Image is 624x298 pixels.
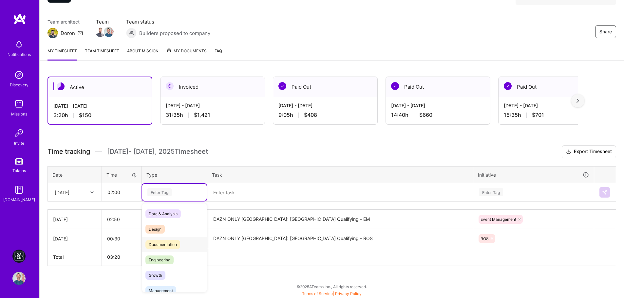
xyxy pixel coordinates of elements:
[208,210,472,228] textarea: DAZN ONLY [GEOGRAPHIC_DATA]: [GEOGRAPHIC_DATA] Qualifying - EM
[595,25,616,38] button: Share
[532,112,544,118] span: $701
[10,81,28,88] div: Discovery
[599,28,612,35] span: Share
[161,77,265,97] div: Invoiced
[85,47,119,61] a: Team timesheet
[391,112,485,118] div: 14:40 h
[104,27,114,37] img: Team Member Avatar
[145,209,181,218] span: Data & Analysis
[481,236,489,241] span: ROS
[278,82,286,90] img: Paid Out
[53,102,146,109] div: [DATE] - [DATE]
[11,111,27,117] div: Missions
[8,51,31,58] div: Notifications
[145,240,180,249] span: Documentation
[47,28,58,38] img: Team Architect
[12,183,26,196] img: guide book
[47,148,90,156] span: Time tracking
[79,112,91,119] span: $150
[145,271,165,280] span: Growth
[61,30,75,37] div: Doron
[504,102,597,109] div: [DATE] - [DATE]
[47,47,77,61] a: My timesheet
[102,230,142,247] input: HH:MM
[48,77,152,97] div: Active
[15,158,23,165] img: tokens
[102,248,142,266] th: 03:20
[278,112,372,118] div: 9:05 h
[504,82,512,90] img: Paid Out
[90,191,94,194] i: icon Chevron
[12,68,26,81] img: discovery
[3,196,35,203] div: [DOMAIN_NAME]
[479,187,503,197] div: Enter Tag
[145,255,174,264] span: Engineering
[55,189,69,196] div: [DATE]
[11,250,27,263] a: DAZN: Event Moderators for Israel Based Team
[48,248,102,266] th: Total
[53,235,96,242] div: [DATE]
[386,77,490,97] div: Paid Out
[102,184,141,201] input: HH:MM
[166,112,259,118] div: 31:35 h
[145,225,165,234] span: Design
[147,187,172,197] div: Enter Tag
[391,82,399,90] img: Paid Out
[481,217,516,222] span: Event Management
[145,286,176,295] span: Management
[391,102,485,109] div: [DATE] - [DATE]
[166,47,207,61] a: My Documents
[12,272,26,285] img: User Avatar
[57,82,65,90] img: Active
[12,250,26,263] img: DAZN: Event Moderators for Israel Based Team
[562,145,616,158] button: Export Timesheet
[102,211,142,228] input: HH:MM
[107,148,208,156] span: [DATE] - [DATE] , 2025 Timesheet
[504,112,597,118] div: 15:35 h
[419,112,432,118] span: $660
[78,30,83,36] i: icon Mail
[12,127,26,140] img: Invite
[142,166,207,183] th: Type
[335,291,362,296] a: Privacy Policy
[127,47,159,61] a: About Mission
[278,102,372,109] div: [DATE] - [DATE]
[47,18,83,25] span: Team architect
[12,167,26,174] div: Tokens
[166,47,207,55] span: My Documents
[13,13,26,25] img: logo
[602,190,607,195] img: Submit
[577,98,579,103] img: right
[96,26,104,38] a: Team Member Avatar
[215,47,222,61] a: FAQ
[566,149,571,155] i: icon Download
[478,171,589,179] div: Initiative
[12,97,26,111] img: teamwork
[12,38,26,51] img: bell
[304,112,317,118] span: $408
[166,82,174,90] img: Invoiced
[302,291,362,296] span: |
[126,28,137,38] img: Builders proposed to company
[14,140,24,147] div: Invite
[53,112,146,119] div: 3:20 h
[166,102,259,109] div: [DATE] - [DATE]
[53,216,96,223] div: [DATE]
[208,230,472,248] textarea: DAZN ONLY [GEOGRAPHIC_DATA]: [GEOGRAPHIC_DATA] Qualifying - ROS
[302,291,333,296] a: Terms of Service
[95,27,105,37] img: Team Member Avatar
[48,166,102,183] th: Date
[96,18,113,25] span: Team
[39,278,624,295] div: © 2025 ATeams Inc., All rights reserved.
[194,112,210,118] span: $1,421
[106,171,137,178] div: Time
[499,77,603,97] div: Paid Out
[11,272,27,285] a: User Avatar
[126,18,210,25] span: Team status
[273,77,377,97] div: Paid Out
[207,166,473,183] th: Task
[104,26,113,38] a: Team Member Avatar
[139,30,210,37] span: Builders proposed to company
